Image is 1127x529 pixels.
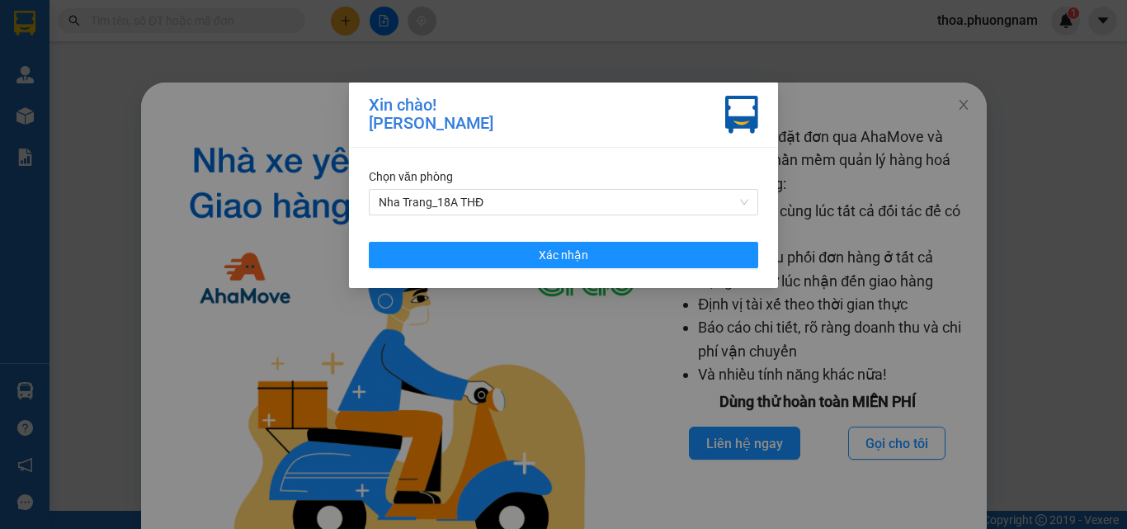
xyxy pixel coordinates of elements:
[369,96,493,134] div: Xin chào! [PERSON_NAME]
[369,168,758,186] div: Chọn văn phòng
[725,96,758,134] img: vxr-icon
[369,242,758,268] button: Xác nhận
[539,246,588,264] span: Xác nhận
[379,190,748,215] span: Nha Trang_18A THĐ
